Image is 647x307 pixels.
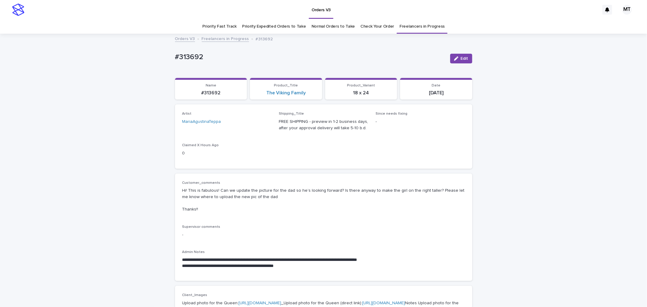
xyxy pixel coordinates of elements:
[179,90,244,96] p: #313692
[450,54,472,63] button: Edit
[175,53,445,62] p: #313692
[432,84,440,87] span: Date
[182,293,207,297] span: Client_Images
[360,19,394,34] a: Check Your Order
[461,56,468,61] span: Edit
[312,19,355,34] a: Normal Orders to Take
[279,119,368,131] p: FREE SHIPPING - preview in 1-2 business days, after your approval delivery will take 5-10 b.d.
[266,90,306,96] a: The Viking Family
[202,19,237,34] a: Priority Fast Track
[274,84,298,87] span: Product_Title
[399,19,445,34] a: Freelancers in Progress
[239,301,281,305] a: [URL][DOMAIN_NAME]
[182,250,205,254] span: Admin Notes
[329,90,394,96] p: 18 x 24
[175,35,195,42] a: Orders V3
[242,19,306,34] a: Priority Expedited Orders to Take
[206,84,216,87] span: Name
[182,181,221,185] span: Customer_comments
[12,4,24,16] img: stacker-logo-s-only.png
[182,112,192,116] span: Artist
[622,5,632,15] div: MT
[182,143,219,147] span: Claimed X Hours Ago
[182,150,272,157] p: 0
[347,84,375,87] span: Product_Variant
[404,90,469,96] p: [DATE]
[362,301,405,305] a: [URL][DOMAIN_NAME]
[182,225,221,229] span: Supervisor comments
[256,35,273,42] p: #313692
[376,119,465,125] p: -
[182,232,465,238] p: -
[279,112,304,116] span: Shipping_Title
[202,35,249,42] a: Freelancers in Progress
[182,119,221,125] a: MariaAgustinaTeppa
[376,112,407,116] span: Since needs fixing
[182,187,465,213] p: Hi! This is fabulous! Can we update the picture for the dad so he’s looking forward? Is there any...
